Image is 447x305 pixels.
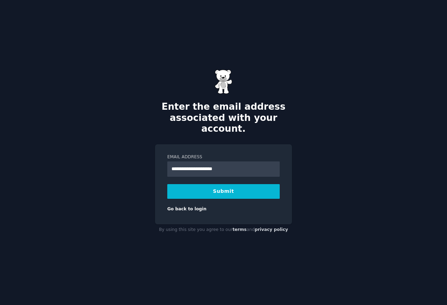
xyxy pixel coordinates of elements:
img: Gummy Bear [215,70,232,94]
a: Go back to login [167,206,206,211]
a: privacy policy [255,227,288,232]
div: By using this site you agree to our and [155,224,292,235]
h2: Enter the email address associated with your account. [155,101,292,135]
label: Email Address [167,154,280,160]
button: Submit [167,184,280,199]
a: terms [233,227,247,232]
